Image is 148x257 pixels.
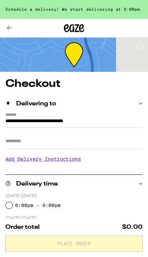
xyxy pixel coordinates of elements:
[15,203,61,208] label: 6:00pm - 9:00pm
[6,215,143,221] p: [DATE] ([DATE])
[6,193,143,199] p: [DATE] ([DATE])
[5,79,143,89] h1: Checkout
[5,151,143,167] h3: Add Delivery Instructions
[58,241,91,246] span: Place Order
[16,101,56,107] h2: Delivering to
[16,181,58,187] h2: Delivery time
[5,236,143,252] button: Place Order
[5,224,40,230] span: Order total
[122,224,143,230] span: $0.00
